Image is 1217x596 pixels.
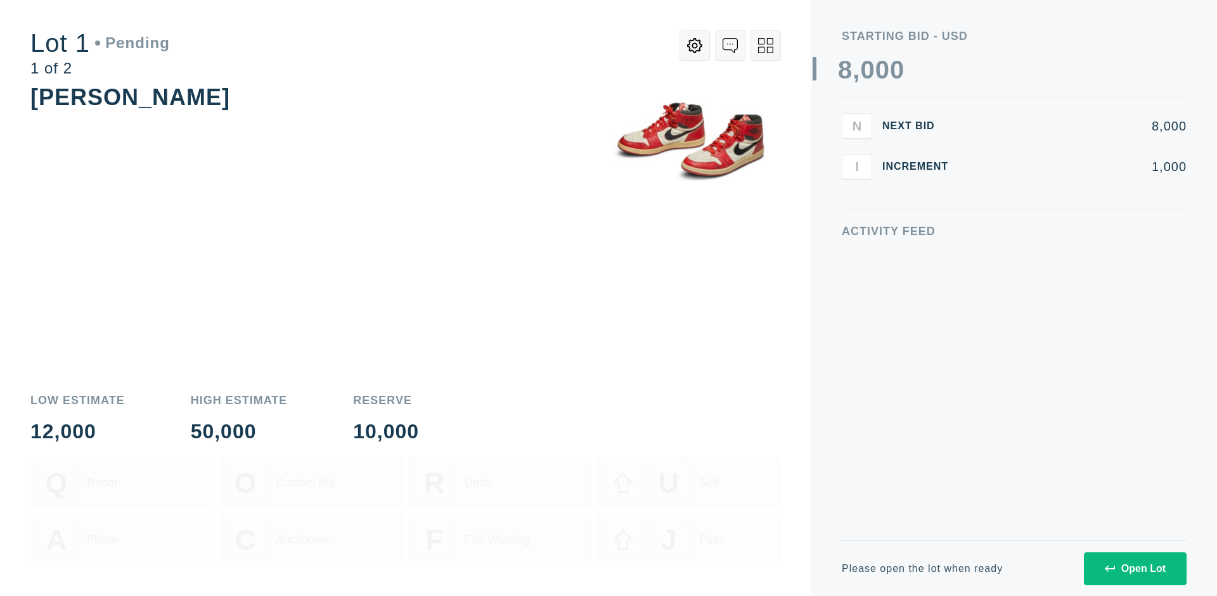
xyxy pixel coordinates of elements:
div: Lot 1 [30,30,170,56]
div: Next Bid [882,121,958,131]
div: 50,000 [191,421,288,441]
button: Open Lot [1084,552,1187,585]
div: Starting Bid - USD [842,30,1187,42]
div: Open Lot [1105,563,1166,574]
div: 0 [875,57,890,82]
div: High Estimate [191,395,288,406]
div: 12,000 [30,421,125,441]
div: 0 [860,57,875,82]
div: Activity Feed [842,225,1187,237]
span: I [855,159,859,174]
div: [PERSON_NAME] [30,84,230,110]
div: 8 [838,57,853,82]
div: 1 of 2 [30,61,170,76]
div: Please open the lot when ready [842,564,1003,574]
div: 10,000 [353,421,419,441]
div: 0 [890,57,905,82]
div: Pending [95,35,170,51]
div: Reserve [353,395,419,406]
div: 8,000 [969,120,1187,132]
button: I [842,154,872,179]
div: , [853,57,860,310]
div: 1,000 [969,160,1187,173]
button: N [842,113,872,139]
span: N [853,118,861,133]
div: Low Estimate [30,395,125,406]
div: Increment [882,162,958,172]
